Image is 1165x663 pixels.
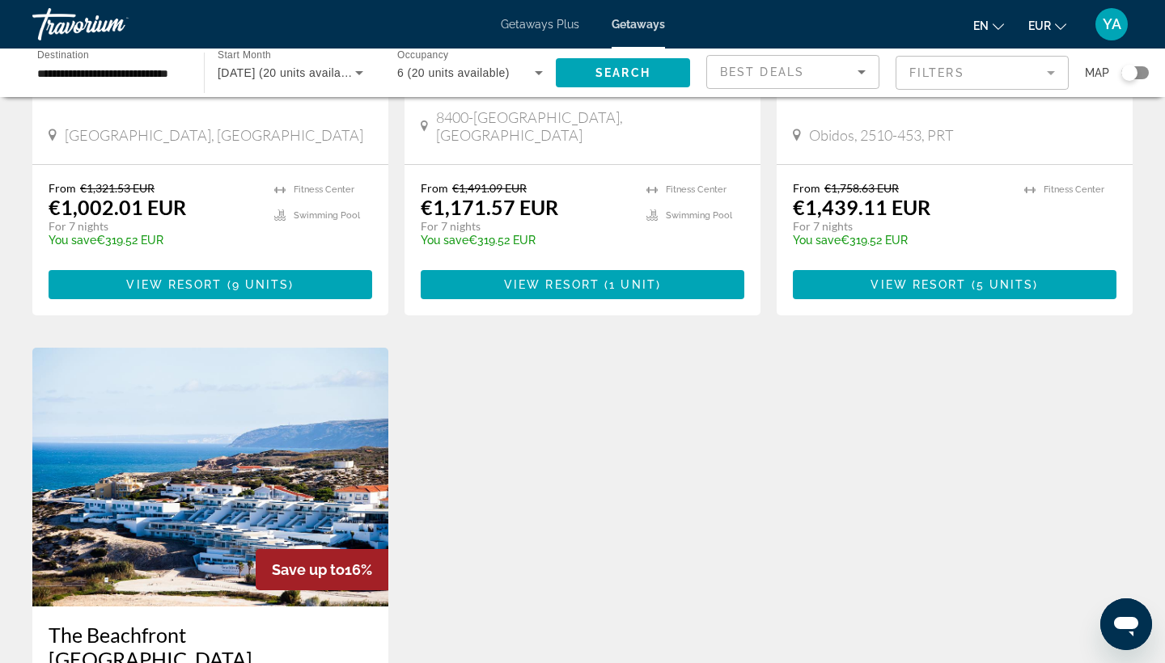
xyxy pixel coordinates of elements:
[1091,7,1133,41] button: User Menu
[294,210,360,221] span: Swimming Pool
[809,126,954,144] span: Obidos, 2510-453, PRT
[37,49,89,60] span: Destination
[32,348,388,606] img: ii_bfn1.jpg
[421,234,630,247] p: €319.52 EUR
[1085,61,1109,84] span: Map
[397,50,448,61] span: Occupancy
[871,278,966,291] span: View Resort
[1044,184,1104,195] span: Fitness Center
[49,234,96,247] span: You save
[126,278,222,291] span: View Resort
[612,18,665,31] a: Getaways
[504,278,599,291] span: View Resort
[421,195,558,219] p: €1,171.57 EUR
[609,278,656,291] span: 1 unit
[793,270,1116,299] button: View Resort(5 units)
[666,210,732,221] span: Swimming Pool
[452,181,527,195] span: €1,491.09 EUR
[1103,16,1121,32] span: YA
[967,278,1039,291] span: ( )
[49,181,76,195] span: From
[49,195,186,219] p: €1,002.01 EUR
[272,561,345,578] span: Save up to
[793,234,1008,247] p: €319.52 EUR
[793,195,930,219] p: €1,439.11 EUR
[556,58,690,87] button: Search
[599,278,661,291] span: ( )
[294,184,354,195] span: Fitness Center
[666,184,727,195] span: Fitness Center
[501,18,579,31] a: Getaways Plus
[824,181,899,195] span: €1,758.63 EUR
[793,181,820,195] span: From
[256,549,388,590] div: 16%
[896,55,1069,91] button: Filter
[436,108,744,144] span: 8400-[GEOGRAPHIC_DATA], [GEOGRAPHIC_DATA]
[793,219,1008,234] p: For 7 nights
[720,62,866,82] mat-select: Sort by
[397,66,510,79] span: 6 (20 units available)
[976,278,1034,291] span: 5 units
[32,3,194,45] a: Travorium
[421,181,448,195] span: From
[232,278,290,291] span: 9 units
[49,270,372,299] button: View Resort(9 units)
[1100,598,1152,650] iframe: Bouton de lancement de la fenêtre de messagerie
[218,50,271,61] span: Start Month
[49,234,258,247] p: €319.52 EUR
[80,181,155,195] span: €1,321.53 EUR
[222,278,294,291] span: ( )
[421,219,630,234] p: For 7 nights
[421,234,468,247] span: You save
[973,19,989,32] span: en
[49,219,258,234] p: For 7 nights
[421,270,744,299] button: View Resort(1 unit)
[793,234,841,247] span: You save
[720,65,804,78] span: Best Deals
[65,126,363,144] span: [GEOGRAPHIC_DATA], [GEOGRAPHIC_DATA]
[973,14,1004,37] button: Change language
[1028,19,1051,32] span: EUR
[1028,14,1066,37] button: Change currency
[595,66,650,79] span: Search
[218,66,361,79] span: [DATE] (20 units available)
